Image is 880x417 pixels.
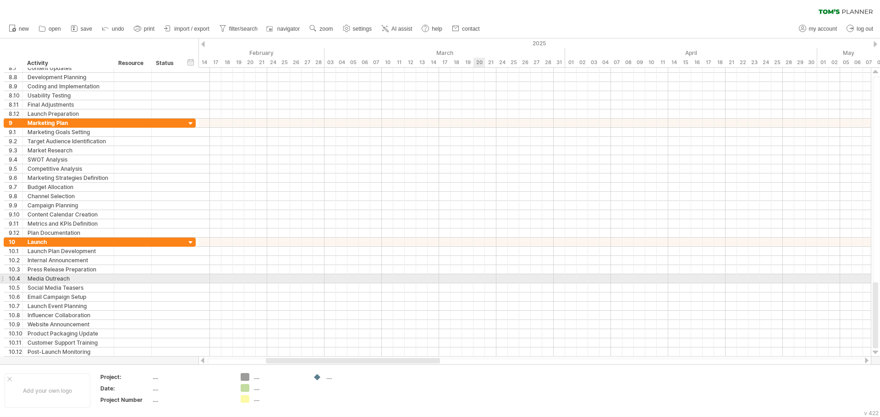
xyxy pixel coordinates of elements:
div: 8.7 [9,64,22,72]
div: Target Audience Identification [27,137,109,146]
div: SWOT Analysis [27,155,109,164]
div: Tuesday, 18 February 2025 [221,58,233,67]
span: navigator [277,26,300,32]
div: Channel Selection [27,192,109,200]
div: Tuesday, 25 February 2025 [279,58,290,67]
div: Tuesday, 1 April 2025 [565,58,577,67]
span: AI assist [391,26,412,32]
div: Wednesday, 9 April 2025 [634,58,645,67]
div: Product Packaging Update [27,329,109,338]
div: Wednesday, 19 February 2025 [233,58,244,67]
div: 9.3 [9,146,22,155]
div: Monday, 10 March 2025 [382,58,393,67]
div: Monday, 24 February 2025 [267,58,279,67]
span: zoom [319,26,333,32]
div: Tuesday, 4 March 2025 [336,58,347,67]
div: Resource [118,59,146,68]
div: Friday, 28 February 2025 [313,58,324,67]
div: .... [254,373,304,381]
div: Monday, 17 February 2025 [210,58,221,67]
div: March 2025 [324,48,565,58]
div: Activity [27,59,109,68]
div: Monday, 7 April 2025 [611,58,622,67]
div: Metrics and KPIs Definition [27,219,109,228]
div: 10.7 [9,302,22,310]
div: February 2025 [95,48,324,58]
div: Campaign Planning [27,201,109,210]
div: 8.8 [9,73,22,81]
a: filter/search [217,23,260,35]
div: Friday, 4 April 2025 [599,58,611,67]
span: contact [462,26,480,32]
a: print [132,23,157,35]
span: help [432,26,442,32]
div: 8.10 [9,91,22,100]
div: Wednesday, 30 April 2025 [806,58,817,67]
div: Media Outreach [27,274,109,283]
div: Tuesday, 18 March 2025 [451,58,462,67]
div: 8.9 [9,82,22,91]
div: Friday, 21 March 2025 [485,58,496,67]
div: 10.9 [9,320,22,329]
div: Marketing Goals Setting [27,128,109,136]
div: Status [156,59,176,68]
div: Launch Event Planning [27,302,109,310]
div: Friday, 11 April 2025 [657,58,668,67]
div: Development Planning [27,73,109,81]
div: 9.12 [9,228,22,237]
div: Wednesday, 7 May 2025 [863,58,874,67]
div: 8.12 [9,109,22,118]
div: Wednesday, 26 February 2025 [290,58,302,67]
div: Social Media Teasers [27,283,109,292]
div: Competitive Analysis [27,164,109,173]
div: 10.3 [9,265,22,274]
div: 9 [9,119,22,127]
div: Friday, 7 March 2025 [370,58,382,67]
div: 9.7 [9,183,22,191]
div: Marketing Strategies Definition [27,173,109,182]
div: 9.1 [9,128,22,136]
div: Usability Testing [27,91,109,100]
div: Thursday, 27 March 2025 [531,58,542,67]
div: Thursday, 24 April 2025 [760,58,771,67]
span: save [81,26,92,32]
div: Tuesday, 29 April 2025 [794,58,806,67]
div: Wednesday, 16 April 2025 [691,58,703,67]
div: 9.5 [9,164,22,173]
div: Thursday, 10 April 2025 [645,58,657,67]
div: Thursday, 20 February 2025 [244,58,256,67]
a: my account [797,23,840,35]
span: settings [353,26,372,32]
div: 10.2 [9,256,22,265]
div: Project Number [100,396,151,404]
div: Final Adjustments [27,100,109,109]
a: zoom [307,23,335,35]
div: Launch Plan Development [27,247,109,255]
div: Monday, 21 April 2025 [726,58,737,67]
div: Internal Announcement [27,256,109,265]
div: Tuesday, 8 April 2025 [622,58,634,67]
span: open [49,26,61,32]
div: Email Campaign Setup [27,292,109,301]
div: .... [326,373,376,381]
div: Wednesday, 19 March 2025 [462,58,473,67]
div: Thursday, 1 May 2025 [817,58,829,67]
span: print [144,26,154,32]
div: Tuesday, 25 March 2025 [508,58,519,67]
div: .... [153,396,230,404]
div: Monday, 5 May 2025 [840,58,852,67]
div: Marketing Plan [27,119,109,127]
div: 10.8 [9,311,22,320]
div: Post-Launch Monitoring [27,347,109,356]
div: 10 [9,238,22,246]
div: 9.8 [9,192,22,200]
div: 10.10 [9,329,22,338]
div: Content Calendar Creation [27,210,109,219]
div: Thursday, 3 April 2025 [588,58,599,67]
div: Thursday, 6 March 2025 [359,58,370,67]
div: Friday, 18 April 2025 [714,58,726,67]
a: navigator [265,23,302,35]
div: April 2025 [565,48,817,58]
div: Friday, 14 March 2025 [428,58,439,67]
a: save [68,23,95,35]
